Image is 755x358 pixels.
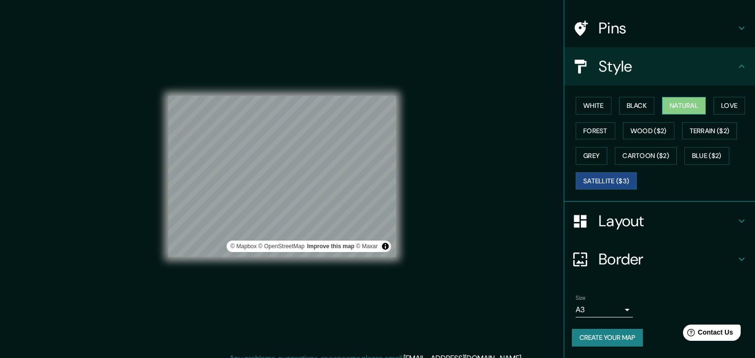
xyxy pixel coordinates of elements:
iframe: Help widget launcher [670,321,745,347]
a: OpenStreetMap [259,243,305,250]
button: Satellite ($3) [576,172,637,190]
button: White [576,97,611,115]
a: Maxar [356,243,378,250]
div: Layout [564,202,755,240]
button: Natural [662,97,706,115]
button: Love [714,97,745,115]
h4: Border [599,250,736,269]
h4: Pins [599,19,736,38]
button: Toggle attribution [380,241,391,252]
a: Mapbox [230,243,257,250]
label: Size [576,294,586,302]
div: Pins [564,9,755,47]
h4: Style [599,57,736,76]
div: A3 [576,302,633,317]
h4: Layout [599,211,736,231]
button: Create your map [572,329,643,347]
canvas: Map [168,96,396,257]
div: Border [564,240,755,278]
button: Grey [576,147,607,165]
button: Cartoon ($2) [615,147,677,165]
button: Black [619,97,655,115]
button: Blue ($2) [684,147,729,165]
button: Wood ($2) [623,122,674,140]
a: Map feedback [307,243,354,250]
div: Style [564,47,755,85]
button: Forest [576,122,615,140]
button: Terrain ($2) [682,122,737,140]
